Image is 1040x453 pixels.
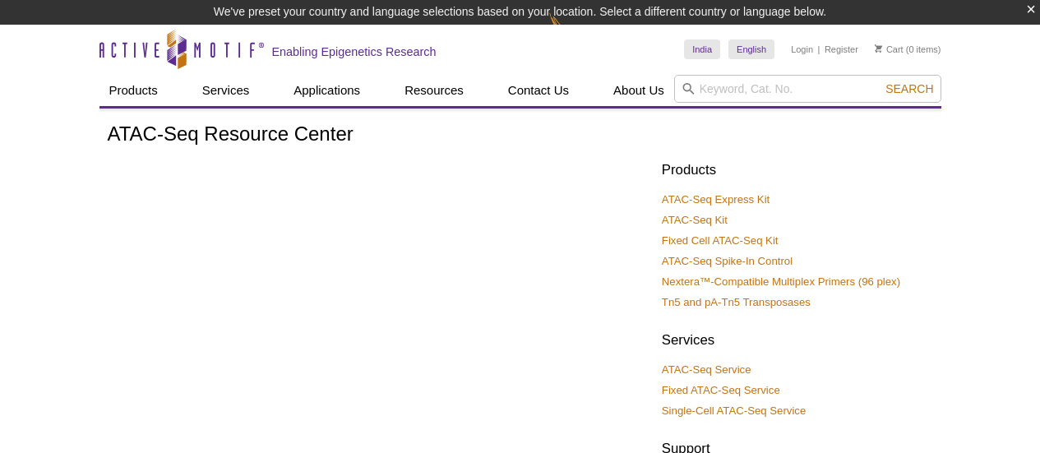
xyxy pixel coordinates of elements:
a: English [728,39,774,59]
a: ATAC-Seq Service [662,363,751,377]
h2: Services [662,331,933,350]
a: Register [825,44,858,55]
a: ATAC-Seq Kit [662,213,728,228]
a: Tn5 and pA-Tn5 Transposases [662,295,811,310]
a: Applications [284,75,370,106]
li: | [818,39,820,59]
input: Keyword, Cat. No. [674,75,941,103]
a: Fixed ATAC-Seq Service [662,383,780,398]
img: Your Cart [875,44,882,53]
a: Login [791,44,813,55]
h1: ATAC-Seq Resource Center [108,123,933,147]
h2: Products [662,160,933,180]
a: ATAC-Seq Express Kit [662,192,770,207]
span: Search [885,82,933,95]
img: Change Here [549,12,593,51]
a: Nextera™-Compatible Multiplex Primers (96 plex) [662,275,900,289]
a: Services [192,75,260,106]
a: Single-Cell ATAC-Seq Service [662,404,806,418]
a: ATAC-Seq Spike-In Control [662,254,793,269]
a: Cart [875,44,904,55]
h2: Enabling Epigenetics Research [272,44,437,59]
a: India [684,39,720,59]
button: Search [881,81,938,96]
a: About Us [603,75,674,106]
li: (0 items) [875,39,941,59]
a: Contact Us [498,75,579,106]
a: Products [99,75,168,106]
a: Fixed Cell ATAC-Seq Kit [662,233,779,248]
a: Resources [395,75,474,106]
